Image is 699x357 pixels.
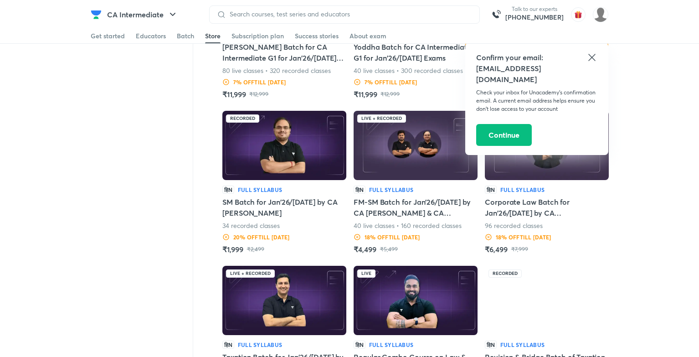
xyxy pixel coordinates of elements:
p: 80 live classes • 320 recorded classes [222,66,331,75]
h5: FM-SM Batch for Jan'26/[DATE] by CA [PERSON_NAME] & CA [PERSON_NAME] [354,197,478,218]
p: हिN [222,341,234,349]
h6: Full Syllabus [238,186,282,194]
p: हिN [222,186,234,194]
h5: SM Batch for Jan'26/[DATE] by CA [PERSON_NAME] [222,197,346,218]
h5: ₹6,499 [485,244,508,255]
div: Store [205,31,221,41]
img: sakshi Pathak [593,7,608,22]
div: Live [357,269,375,278]
div: Success stories [295,31,339,41]
p: ₹5,499 [380,246,398,253]
div: Live + Recorded [357,114,406,123]
img: Discount Logo [222,78,230,86]
a: Store [205,29,221,43]
p: 96 recorded classes [485,221,543,230]
img: Discount Logo [485,233,492,241]
p: 40 live classes • 300 recorded classes [354,66,463,75]
h5: ₹11,999 [222,89,246,100]
img: call-us [487,5,505,24]
h6: Full Syllabus [369,341,413,349]
p: Talk to our experts [505,5,564,13]
p: हिN [354,186,365,194]
a: About exam [349,29,386,43]
a: Get started [91,29,125,43]
h6: Full Syllabus [500,186,545,194]
h5: ₹4,499 [354,244,376,255]
a: [PHONE_NUMBER] [505,13,564,22]
img: Discount Logo [222,233,230,241]
h6: Full Syllabus [369,186,413,194]
div: Get started [91,31,125,41]
p: ₹12,999 [249,91,268,98]
p: ₹7,999 [511,246,528,253]
h5: ₹1,999 [222,244,243,255]
a: Educators [136,29,166,43]
p: 34 recorded classes [222,221,280,230]
img: Batch Thumbnail [222,266,346,335]
button: Continue [476,124,532,146]
div: Batch [177,31,194,41]
a: Batch [177,29,194,43]
p: हिN [485,341,497,349]
h5: Yoddha Batch for CA Intermediate G1 for Jan'26/[DATE] Exams [354,41,478,63]
h6: 18 % OFF till [DATE] [496,233,551,241]
div: Recorded [488,269,522,278]
p: Check your inbox for Unacademy’s confirmation email. A current email address helps ensure you don... [476,88,597,113]
h5: [EMAIL_ADDRESS][DOMAIN_NAME] [476,63,597,85]
a: Subscription plan [231,29,284,43]
a: Success stories [295,29,339,43]
div: Educators [136,31,166,41]
h5: Confirm your email: [476,52,597,63]
button: CA Intermediate [102,5,184,24]
h6: 20 % OFF till [DATE] [233,233,289,241]
h6: 7 % OFF till [DATE] [365,78,417,86]
img: Company Logo [91,9,102,20]
div: Recorded [226,114,259,123]
img: Batch Thumbnail [485,266,609,335]
p: हिN [354,341,365,349]
img: Batch Thumbnail [354,111,478,180]
h6: Full Syllabus [238,341,282,349]
img: Discount Logo [354,78,361,86]
input: Search courses, test series and educators [226,10,472,18]
p: ₹2,499 [247,246,264,253]
h6: 7 % OFF till [DATE] [233,78,286,86]
img: Batch Thumbnail [354,266,478,335]
img: avatar [571,7,586,22]
p: ₹12,999 [380,91,400,98]
div: Live + Recorded [226,269,275,278]
h6: 18 % OFF till [DATE] [365,233,420,241]
img: Batch Thumbnail [222,111,346,180]
img: Discount Logo [354,233,361,241]
div: Subscription plan [231,31,284,41]
p: हिN [485,186,497,194]
p: 40 live classes • 160 recorded classes [354,221,462,230]
h5: [PERSON_NAME] Batch for CA Intermediate G1 for Jan'26/[DATE] Exams [222,41,346,63]
h5: Corporate Law Batch for Jan'26/[DATE] by CA [PERSON_NAME] [485,197,609,218]
h5: ₹11,999 [354,89,377,100]
h6: Full Syllabus [500,341,545,349]
div: About exam [349,31,386,41]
